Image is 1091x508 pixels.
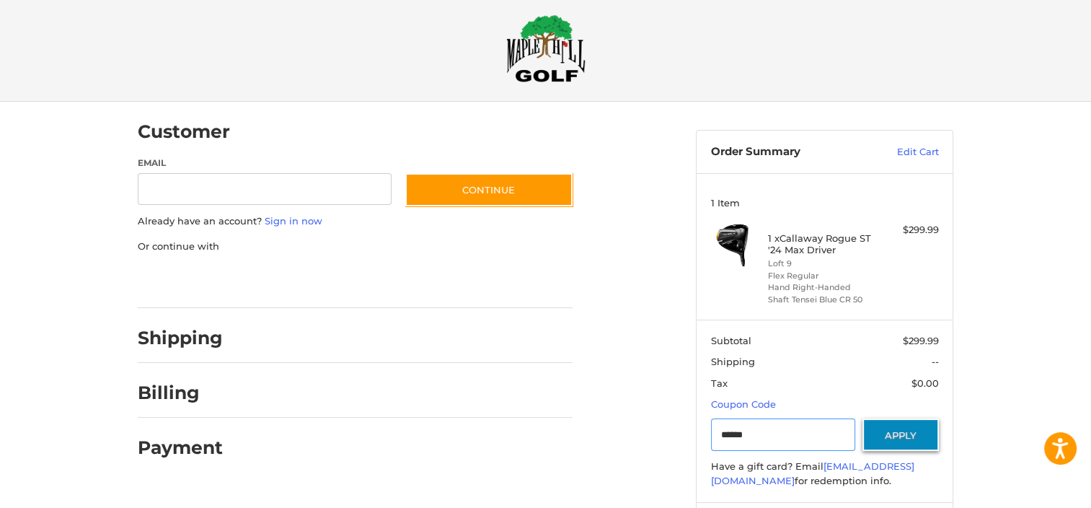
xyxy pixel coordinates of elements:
li: Hand Right-Handed [768,281,878,294]
a: [EMAIL_ADDRESS][DOMAIN_NAME] [711,460,914,486]
li: Shaft Tensei Blue CR 50 [768,294,878,306]
button: Continue [405,173,573,206]
span: $299.99 [903,335,939,346]
img: Maple Hill Golf [506,14,586,82]
h2: Billing [138,382,222,404]
span: Shipping [711,356,755,367]
h3: Order Summary [711,145,866,159]
a: Coupon Code [711,398,776,410]
span: $0.00 [911,377,939,389]
iframe: PayPal-paylater [255,268,363,294]
span: -- [932,356,939,367]
button: Apply [862,419,939,451]
h2: Customer [138,121,230,143]
iframe: PayPal-paypal [133,268,242,294]
span: Tax [711,377,728,389]
a: Sign in now [265,215,322,227]
div: $299.99 [882,223,939,237]
label: Email [138,157,392,170]
p: Already have an account? [138,214,573,229]
a: Edit Cart [866,145,939,159]
h3: 1 Item [711,197,939,209]
li: Loft 9 [768,258,878,270]
p: Or continue with [138,240,573,254]
h2: Shipping [138,327,223,349]
h4: 1 x Callaway Rogue ST '24 Max Driver [768,232,878,256]
span: Subtotal [711,335,751,346]
iframe: PayPal-venmo [378,268,486,294]
li: Flex Regular [768,270,878,282]
h2: Payment [138,437,223,459]
div: Have a gift card? Email for redemption info. [711,460,939,488]
input: Gift Certificate or Coupon Code [711,419,856,451]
